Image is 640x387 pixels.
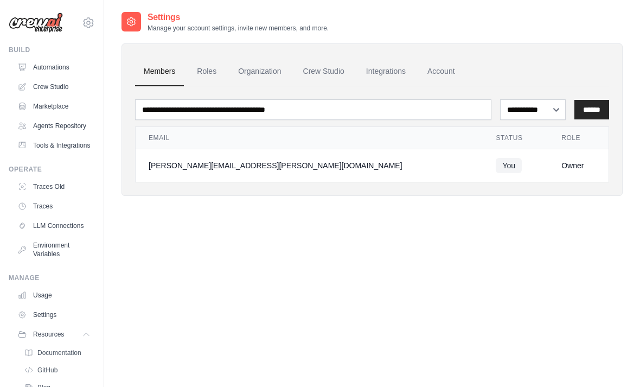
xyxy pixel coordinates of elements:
a: Account [419,57,464,86]
a: Integrations [357,57,414,86]
p: Manage your account settings, invite new members, and more. [148,24,329,33]
a: Marketplace [13,98,95,115]
div: Manage [9,274,95,282]
span: Resources [33,330,64,339]
a: Documentation [20,345,95,360]
a: Settings [13,306,95,323]
div: Owner [561,160,596,171]
button: Resources [13,326,95,343]
div: [PERSON_NAME][EMAIL_ADDRESS][PERSON_NAME][DOMAIN_NAME] [149,160,470,171]
a: Automations [13,59,95,76]
th: Status [483,127,548,149]
th: Role [548,127,609,149]
span: Documentation [37,348,81,357]
a: Agents Repository [13,117,95,135]
a: Crew Studio [13,78,95,96]
a: Traces Old [13,178,95,195]
a: LLM Connections [13,217,95,234]
div: Build [9,46,95,54]
a: Tools & Integrations [13,137,95,154]
img: Logo [9,12,63,33]
a: Environment Variables [13,237,95,263]
a: Members [135,57,184,86]
a: Crew Studio [295,57,353,86]
a: Organization [229,57,290,86]
a: GitHub [20,363,95,378]
div: Operate [9,165,95,174]
span: You [496,158,522,173]
th: Email [136,127,483,149]
h2: Settings [148,11,329,24]
span: GitHub [37,366,57,375]
a: Usage [13,287,95,304]
a: Roles [188,57,225,86]
a: Traces [13,198,95,215]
